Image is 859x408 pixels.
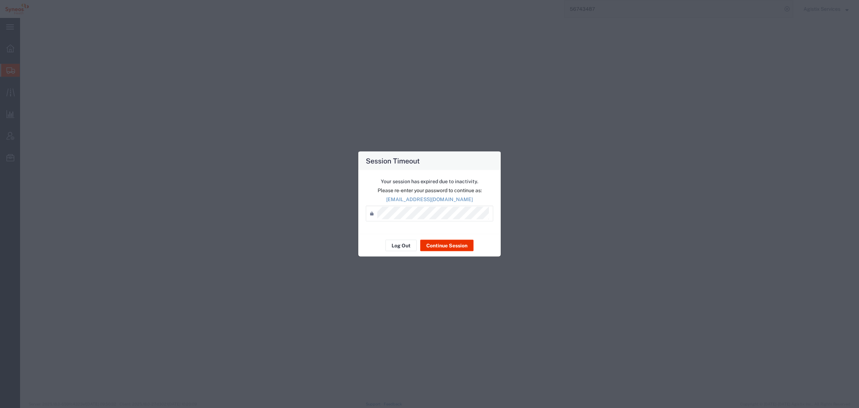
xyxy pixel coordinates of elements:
p: Your session has expired due to inactivity. [366,178,493,185]
p: [EMAIL_ADDRESS][DOMAIN_NAME] [366,196,493,203]
button: Continue Session [420,240,474,251]
button: Log Out [385,240,417,251]
h4: Session Timeout [366,156,420,166]
p: Please re-enter your password to continue as: [366,187,493,194]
